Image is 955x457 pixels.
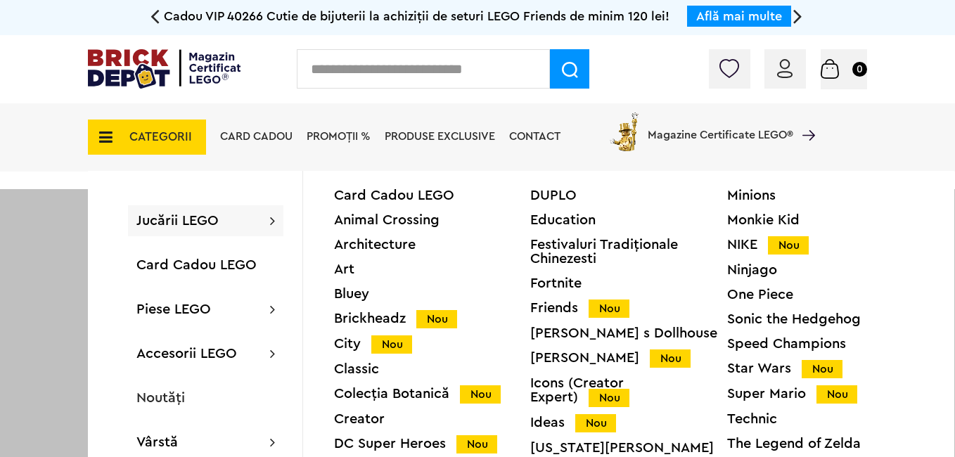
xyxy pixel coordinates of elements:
[793,112,815,123] a: Magazine Certificate LEGO®
[129,131,192,143] span: CATEGORII
[385,131,495,142] a: Produse exclusive
[509,131,560,142] a: Contact
[164,10,669,22] span: Cadou VIP 40266 Cutie de bijuterii la achiziții de seturi LEGO Friends de minim 120 lei!
[307,131,371,142] a: PROMOȚII %
[696,10,782,22] a: Află mai multe
[852,62,867,77] small: 0
[648,110,793,142] span: Magazine Certificate LEGO®
[220,131,293,142] a: Card Cadou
